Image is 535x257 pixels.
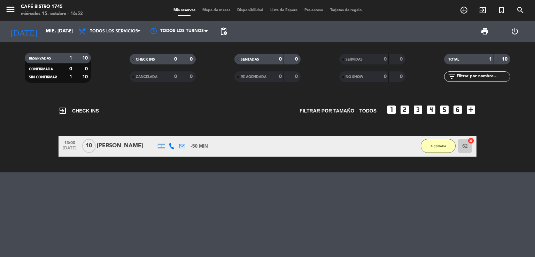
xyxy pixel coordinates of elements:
button: menu [5,4,16,17]
i: looks_3 [412,104,424,115]
strong: 1 [69,56,72,61]
i: search [516,6,525,14]
span: RESERVADAS [29,57,51,60]
strong: 0 [279,57,282,62]
span: CANCELADA [136,75,157,79]
span: -50 MIN [191,142,208,150]
i: power_settings_new [511,27,519,36]
strong: 0 [295,74,299,79]
span: TOTAL [448,58,459,61]
i: arrow_drop_down [65,27,73,36]
span: Lista de Espera [267,8,301,12]
i: looks_two [399,104,410,115]
strong: 0 [279,74,282,79]
span: [DATE] [61,146,78,154]
i: add_box [465,104,476,115]
strong: 0 [400,57,404,62]
span: CONFIRMADA [29,68,53,71]
strong: 0 [295,57,299,62]
span: 13:00 [61,138,78,146]
strong: 1 [69,75,72,79]
i: add_circle_outline [460,6,468,14]
i: exit_to_app [59,107,67,115]
strong: 0 [174,74,177,79]
i: looks_5 [439,104,450,115]
span: Pre-acceso [301,8,327,12]
strong: 0 [69,67,72,71]
i: filter_list [448,72,456,81]
div: miércoles 15. octubre - 16:52 [21,10,83,17]
span: print [481,27,489,36]
button: ARRIBADA [421,139,456,153]
span: Mapa de mesas [199,8,234,12]
strong: 0 [384,74,387,79]
div: Café Bistro 1745 [21,3,83,10]
span: CHECK INS [59,107,99,115]
strong: 1 [489,57,492,62]
div: [PERSON_NAME] [97,141,156,150]
span: NO SHOW [346,75,363,79]
i: looks_6 [452,104,463,115]
span: pending_actions [219,27,228,36]
span: TODOS [359,107,377,115]
span: ARRIBADA [431,144,446,148]
strong: 0 [190,57,194,62]
i: looks_one [386,104,397,115]
strong: 0 [174,57,177,62]
span: SENTADAS [241,58,259,61]
strong: 0 [190,74,194,79]
i: cancel [467,137,474,144]
strong: 0 [384,57,387,62]
strong: 10 [82,56,89,61]
strong: 10 [82,75,89,79]
span: SERVIDAS [346,58,363,61]
i: looks_4 [426,104,437,115]
span: Todos los servicios [90,29,138,34]
span: Filtrar por tamaño [300,107,354,115]
div: LOG OUT [500,21,530,42]
i: menu [5,4,16,15]
span: 10 [82,139,96,153]
span: Mis reservas [170,8,199,12]
span: RE AGENDADA [241,75,266,79]
i: [DATE] [5,24,42,39]
strong: 10 [502,57,509,62]
i: exit_to_app [479,6,487,14]
span: SIN CONFIRMAR [29,76,57,79]
strong: 0 [400,74,404,79]
span: Tarjetas de regalo [327,8,365,12]
input: Filtrar por nombre... [456,73,510,80]
strong: 0 [85,67,89,71]
span: CHECK INS [136,58,155,61]
i: turned_in_not [497,6,506,14]
span: Disponibilidad [234,8,267,12]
